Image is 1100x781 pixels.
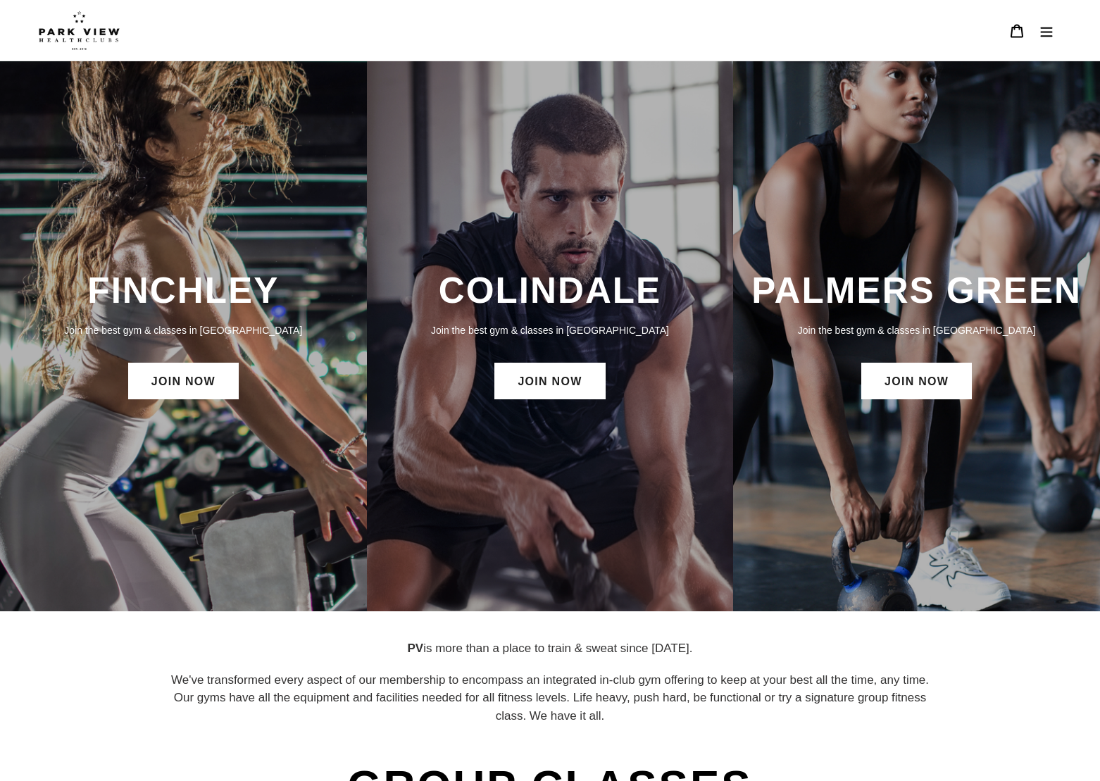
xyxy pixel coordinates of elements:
button: Menu [1032,15,1061,46]
p: Join the best gym & classes in [GEOGRAPHIC_DATA] [14,323,353,338]
p: We've transformed every aspect of our membership to encompass an integrated in-club gym offering ... [166,671,934,725]
img: Park view health clubs is a gym near you. [39,11,120,50]
h3: COLINDALE [381,269,720,312]
a: JOIN NOW: Finchley Membership [128,363,239,399]
a: JOIN NOW: Colindale Membership [494,363,605,399]
p: Join the best gym & classes in [GEOGRAPHIC_DATA] [747,323,1086,338]
h3: PALMERS GREEN [747,269,1086,312]
p: Join the best gym & classes in [GEOGRAPHIC_DATA] [381,323,720,338]
a: JOIN NOW: Palmers Green Membership [861,363,972,399]
strong: PV [407,642,423,655]
h3: FINCHLEY [14,269,353,312]
p: is more than a place to train & sweat since [DATE]. [166,639,934,658]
